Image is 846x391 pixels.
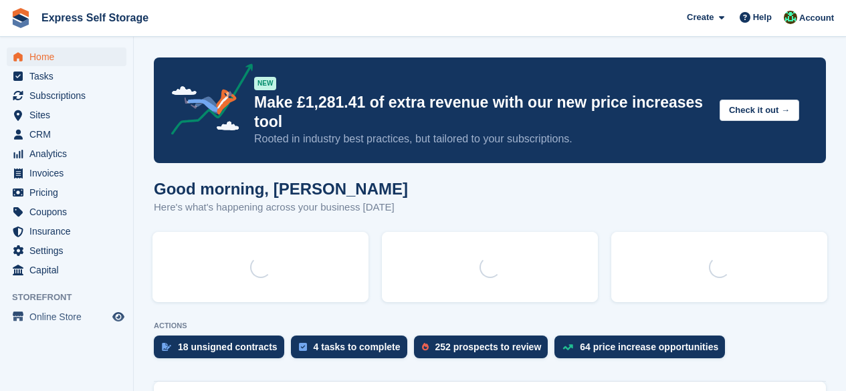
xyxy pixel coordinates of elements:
span: Home [29,47,110,66]
p: Make £1,281.41 of extra revenue with our new price increases tool [254,93,709,132]
a: menu [7,183,126,202]
a: Preview store [110,309,126,325]
a: menu [7,222,126,241]
a: 252 prospects to review [414,336,555,365]
span: Tasks [29,67,110,86]
a: 18 unsigned contracts [154,336,291,365]
img: price_increase_opportunities-93ffe204e8149a01c8c9dc8f82e8f89637d9d84a8eef4429ea346261dce0b2c0.svg [562,344,573,350]
a: menu [7,125,126,144]
span: Coupons [29,203,110,221]
span: Online Store [29,307,110,326]
h1: Good morning, [PERSON_NAME] [154,180,408,198]
a: 64 price increase opportunities [554,336,732,365]
img: prospect-51fa495bee0391a8d652442698ab0144808aea92771e9ea1ae160a38d050c398.svg [422,343,429,351]
a: menu [7,67,126,86]
a: menu [7,241,126,260]
span: Analytics [29,144,110,163]
a: menu [7,47,126,66]
img: task-75834270c22a3079a89374b754ae025e5fb1db73e45f91037f5363f120a921f8.svg [299,343,307,351]
div: 64 price increase opportunities [580,342,718,352]
a: menu [7,307,126,326]
p: Here's what's happening across your business [DATE] [154,200,408,215]
button: Check it out → [720,100,799,122]
p: ACTIONS [154,321,826,330]
a: menu [7,261,126,279]
span: Create [687,11,714,24]
span: Pricing [29,183,110,202]
div: 252 prospects to review [435,342,542,352]
span: Subscriptions [29,86,110,105]
span: Invoices [29,164,110,182]
div: 18 unsigned contracts [178,342,278,352]
a: menu [7,203,126,221]
span: Storefront [12,291,133,304]
a: menu [7,86,126,105]
span: Help [753,11,772,24]
span: Account [799,11,834,25]
img: contract_signature_icon-13c848040528278c33f63329250d36e43548de30e8caae1d1a13099fd9432cc5.svg [162,343,171,351]
a: menu [7,164,126,182]
p: Rooted in industry best practices, but tailored to your subscriptions. [254,132,709,146]
div: 4 tasks to complete [314,342,401,352]
a: menu [7,144,126,163]
span: Sites [29,106,110,124]
a: menu [7,106,126,124]
span: Insurance [29,222,110,241]
span: Capital [29,261,110,279]
a: 4 tasks to complete [291,336,414,365]
div: NEW [254,77,276,90]
span: CRM [29,125,110,144]
img: stora-icon-8386f47178a22dfd0bd8f6a31ec36ba5ce8667c1dd55bd0f319d3a0aa187defe.svg [11,8,31,28]
a: Express Self Storage [36,7,154,29]
img: price-adjustments-announcement-icon-8257ccfd72463d97f412b2fc003d46551f7dbcb40ab6d574587a9cd5c0d94... [160,63,253,140]
img: Shakiyra Davis [784,11,797,24]
span: Settings [29,241,110,260]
